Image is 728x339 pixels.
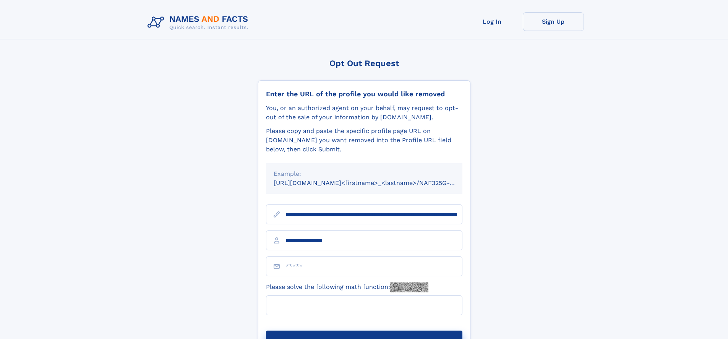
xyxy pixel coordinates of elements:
img: Logo Names and Facts [144,12,255,33]
div: Example: [274,169,455,178]
a: Log In [462,12,523,31]
div: You, or an authorized agent on your behalf, may request to opt-out of the sale of your informatio... [266,104,462,122]
div: Enter the URL of the profile you would like removed [266,90,462,98]
small: [URL][DOMAIN_NAME]<firstname>_<lastname>/NAF325G-xxxxxxxx [274,179,477,187]
div: Opt Out Request [258,58,470,68]
a: Sign Up [523,12,584,31]
div: Please copy and paste the specific profile page URL on [DOMAIN_NAME] you want removed into the Pr... [266,127,462,154]
label: Please solve the following math function: [266,282,428,292]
